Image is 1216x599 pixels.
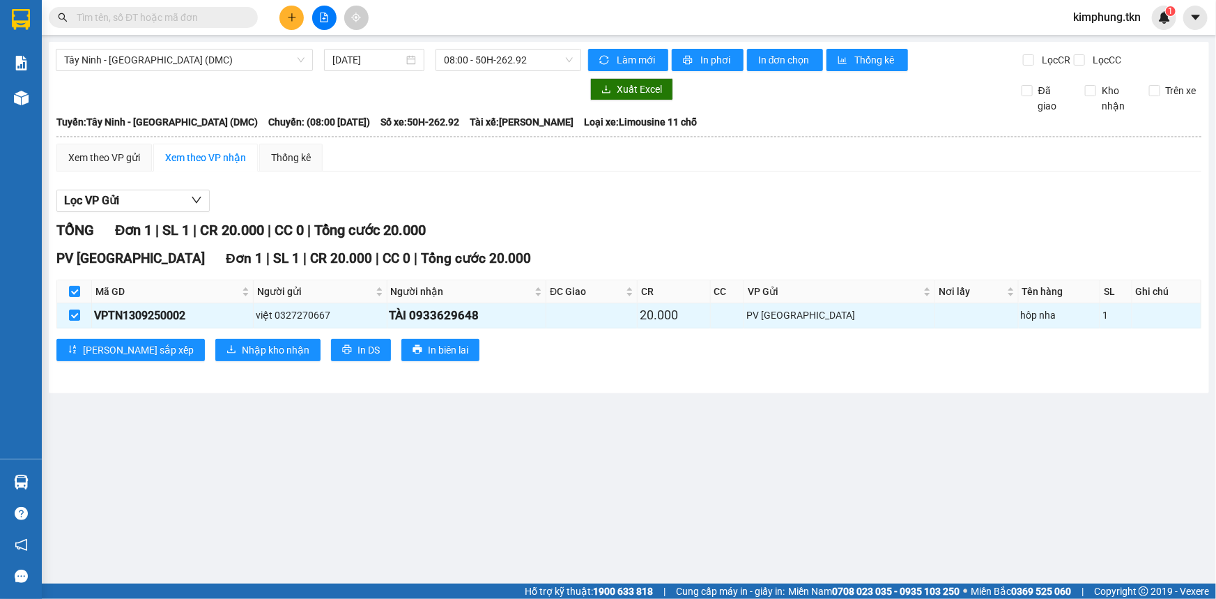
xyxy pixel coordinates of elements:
[700,52,732,68] span: In phơi
[748,284,921,299] span: VP Gửi
[275,222,304,238] span: CC 0
[1166,6,1176,16] sup: 1
[14,91,29,105] img: warehouse-icon
[391,284,532,299] span: Người nhận
[746,308,932,323] div: PV [GEOGRAPHIC_DATA]
[584,114,697,130] span: Loại xe: Limousine 11 chỗ
[1096,83,1138,114] span: Kho nhận
[1190,11,1202,24] span: caret-down
[200,222,264,238] span: CR 20.000
[1132,280,1201,303] th: Ghi chú
[165,150,246,165] div: Xem theo VP nhận
[1033,83,1075,114] span: Đã giao
[401,339,479,361] button: printerIn biên lai
[550,284,623,299] span: ĐC Giao
[15,538,28,552] span: notification
[279,6,304,30] button: plus
[162,222,190,238] span: SL 1
[331,339,391,361] button: printerIn DS
[1019,280,1101,303] th: Tên hàng
[94,307,251,324] div: VPTN1309250002
[640,305,707,325] div: 20.000
[525,584,653,599] span: Hỗ trợ kỹ thuật:
[414,250,417,266] span: |
[56,116,258,128] b: Tuyến: Tây Ninh - [GEOGRAPHIC_DATA] (DMC)
[56,222,94,238] span: TỔNG
[266,250,270,266] span: |
[242,342,309,358] span: Nhập kho nhận
[1082,584,1084,599] span: |
[351,13,361,22] span: aim
[672,49,744,71] button: printerIn phơi
[470,114,574,130] span: Tài xế: [PERSON_NAME]
[390,306,544,325] div: TÀI 0933629648
[256,308,385,323] div: việt 0327270667
[421,250,531,266] span: Tổng cước 20.000
[56,250,205,266] span: PV [GEOGRAPHIC_DATA]
[617,82,662,97] span: Xuất Excel
[15,507,28,520] span: question-circle
[376,250,379,266] span: |
[1168,6,1173,16] span: 1
[788,584,960,599] span: Miền Nam
[273,250,300,266] span: SL 1
[711,280,745,303] th: CC
[383,250,410,266] span: CC 0
[58,13,68,22] span: search
[268,222,271,238] span: |
[307,222,311,238] span: |
[832,586,960,597] strong: 0708 023 035 - 0935 103 250
[1139,586,1148,596] span: copyright
[64,192,119,209] span: Lọc VP Gửi
[744,303,935,328] td: PV Tây Ninh
[444,50,573,70] span: 08:00 - 50H-262.92
[638,280,710,303] th: CR
[838,55,849,66] span: bar-chart
[312,6,337,30] button: file-add
[617,52,657,68] span: Làm mới
[191,195,202,206] span: down
[855,52,897,68] span: Thống kê
[601,84,611,96] span: download
[314,222,426,238] span: Tổng cước 20.000
[380,114,459,130] span: Số xe: 50H-262.92
[287,13,297,22] span: plus
[215,339,321,361] button: downloadNhập kho nhận
[271,150,311,165] div: Thống kê
[226,344,236,356] span: download
[1183,6,1208,30] button: caret-down
[14,475,29,490] img: warehouse-icon
[319,13,329,22] span: file-add
[1160,83,1202,98] span: Trên xe
[1102,308,1129,323] div: 1
[1100,280,1132,303] th: SL
[342,344,352,356] span: printer
[428,342,468,358] span: In biên lai
[12,9,30,30] img: logo-vxr
[676,584,785,599] span: Cung cấp máy in - giấy in:
[64,50,305,70] span: Tây Ninh - Sài Gòn (DMC)
[747,49,823,71] button: In đơn chọn
[68,344,77,356] span: sort-ascending
[193,222,197,238] span: |
[939,284,1003,299] span: Nơi lấy
[77,10,241,25] input: Tìm tên, số ĐT hoặc mã đơn
[310,250,372,266] span: CR 20.000
[257,284,373,299] span: Người gửi
[92,303,254,328] td: VPTN1309250002
[115,222,152,238] span: Đơn 1
[95,284,239,299] span: Mã GD
[1158,11,1171,24] img: icon-new-feature
[588,49,668,71] button: syncLàm mới
[303,250,307,266] span: |
[14,56,29,70] img: solution-icon
[68,150,140,165] div: Xem theo VP gửi
[83,342,194,358] span: [PERSON_NAME] sắp xếp
[344,6,369,30] button: aim
[1087,52,1123,68] span: Lọc CC
[268,114,370,130] span: Chuyến: (08:00 [DATE])
[963,589,967,594] span: ⚪️
[56,190,210,212] button: Lọc VP Gửi
[683,55,695,66] span: printer
[599,55,611,66] span: sync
